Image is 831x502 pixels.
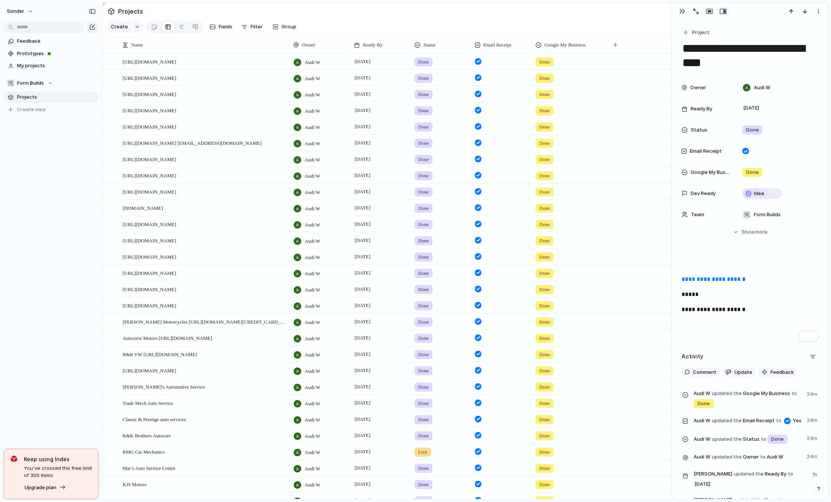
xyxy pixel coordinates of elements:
span: Projects [17,93,96,101]
span: to [760,453,766,461]
span: Done [418,481,429,488]
span: [DATE] [353,431,372,440]
span: Dev Ready [691,190,716,197]
span: Idea [754,190,764,197]
span: [DATE] [353,463,372,473]
span: updated the [734,470,764,478]
button: 🛠️Form Builds [4,77,98,89]
span: Done [418,58,429,66]
span: Audi W [305,172,320,180]
span: [URL][DOMAIN_NAME] [123,187,176,196]
span: Done [539,400,550,407]
span: Google My Business [545,41,586,49]
span: Done [418,221,429,228]
span: Audi W [305,481,320,489]
button: Showmore [682,225,819,239]
span: Owner [690,84,706,91]
span: Done [539,383,550,391]
span: Done [539,302,550,310]
button: Create [106,21,132,33]
span: Done [539,172,550,180]
span: updated the [712,435,742,443]
span: Done [539,448,550,456]
span: Create [111,23,128,31]
button: Feedback [758,367,797,377]
span: Audi W [305,449,320,456]
h2: Activity [682,352,703,361]
span: Status [423,41,436,49]
button: Fields [207,21,235,33]
span: [DATE] [353,268,372,277]
span: Audi W [305,156,320,164]
span: K&K Brothers Autocare [123,431,171,440]
span: [DATE] [353,203,372,212]
span: Project [692,29,710,36]
span: My projects [17,62,96,70]
span: Audi W [305,367,320,375]
span: Done [418,335,429,342]
span: Done [418,367,429,375]
span: to [776,417,781,425]
span: [URL][DOMAIN_NAME] [123,236,176,245]
span: Email Receipt [690,147,722,155]
span: Done [539,205,550,212]
div: 🛠️ [7,79,14,87]
span: Done [418,270,429,277]
span: [DATE] [353,447,372,456]
span: [URL][DOMAIN_NAME] [123,171,176,180]
span: Done [418,188,429,196]
span: Team [691,211,704,218]
span: Done [539,91,550,98]
span: Done [771,435,784,443]
span: [DATE] [353,220,372,229]
div: 🛠️ [743,211,750,218]
span: Audi W [305,351,320,359]
span: Done [539,416,550,423]
span: [PERSON_NAME] Motorcycles [URL][DOMAIN_NAME][CREDIT_CARD_NUMBER] [123,317,287,326]
span: Audi W [694,417,710,425]
span: Done [418,302,429,310]
span: [DOMAIN_NAME] [123,203,163,212]
span: Projects [117,5,145,18]
span: Done [539,123,550,131]
button: Group [269,21,300,33]
button: Project [681,27,712,38]
span: Mac's Auto Service Centre [123,463,175,472]
span: [DATE] [353,301,372,310]
span: Autocrew Motors [URL][DOMAIN_NAME] [123,333,212,342]
span: Done [418,253,429,261]
span: [URL][DOMAIN_NAME] [123,285,176,293]
span: Audi W [305,400,320,407]
span: Done [746,126,759,134]
span: Owner [694,451,802,462]
span: Audi W [754,84,770,91]
span: Keep using Index [24,455,92,463]
span: updated the [712,453,742,461]
span: updated the [712,390,742,397]
span: more [755,228,767,236]
span: [URL][DOMAIN_NAME] [123,155,176,163]
a: Prototypes [4,48,98,59]
span: Audi W [694,453,710,461]
span: [URL][DOMAIN_NAME] [123,106,176,115]
span: [DATE] [692,480,713,489]
span: [PERSON_NAME] [694,470,732,478]
span: to [788,470,793,478]
span: [DATE] [353,57,372,66]
span: Form Builds [17,79,44,87]
span: 1h [812,469,819,479]
span: Done [539,156,550,163]
span: Upgrade plan [25,484,56,491]
span: Form Builds [754,211,781,218]
span: Done [539,351,550,358]
span: Done [418,139,429,147]
div: To enrich screen reader interactions, please activate Accessibility in Grammarly extension settings [682,260,819,342]
span: [URL][DOMAIN_NAME] [EMAIL_ADDRESS][DOMAIN_NAME] [123,138,261,147]
button: Filter [238,21,266,33]
span: Done [418,205,429,212]
span: Feedback [17,37,96,45]
span: [URL][DOMAIN_NAME] [123,73,176,82]
span: [DATE] [353,122,372,131]
span: Done [418,156,429,163]
span: Audi W [305,465,320,473]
